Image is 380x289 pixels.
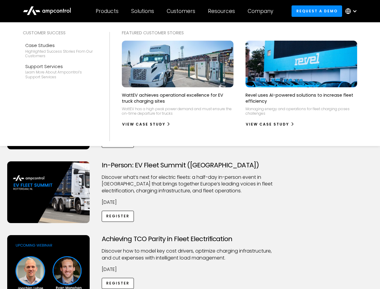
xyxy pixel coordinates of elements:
[122,122,165,127] div: View Case Study
[246,107,357,116] p: Managing energy and operations for fleet charging poses challenges
[131,8,154,14] div: Solutions
[246,122,289,127] div: View Case Study
[208,8,235,14] div: Resources
[23,30,97,36] div: Customer success
[102,211,134,222] a: Register
[122,92,233,104] p: WattEV achieves operational excellence for EV truck charging sites
[122,107,233,116] p: WattEV has a high peak power demand and must ensure the on-time departure for trucks
[292,5,342,17] a: Request a demo
[102,161,279,169] h3: In-Person: EV Fleet Summit ([GEOGRAPHIC_DATA])
[102,266,279,273] p: [DATE]
[96,8,119,14] div: Products
[102,174,279,194] p: ​Discover what’s next for electric fleets: a half-day in-person event in [GEOGRAPHIC_DATA] that b...
[122,120,171,129] a: View Case Study
[25,49,95,58] div: Highlighted success stories From Our Customers
[248,8,273,14] div: Company
[25,42,95,49] div: Case Studies
[102,278,134,289] a: Register
[102,248,279,261] p: Discover how to model key cost drivers, optimize charging infrastructure, and cut expenses with i...
[23,40,97,61] a: Case StudiesHighlighted success stories From Our Customers
[122,30,357,36] div: Featured Customer Stories
[102,199,279,206] p: [DATE]
[167,8,195,14] div: Customers
[246,120,295,129] a: View Case Study
[246,92,357,104] p: Revel uses AI-powered solutions to increase fleet efficiency
[25,70,95,79] div: Learn more about Ampcontrol’s support services
[102,235,279,243] h3: Achieving TCO Parity in Fleet Electrification
[23,61,97,82] a: Support ServicesLearn more about Ampcontrol’s support services
[25,63,95,70] div: Support Services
